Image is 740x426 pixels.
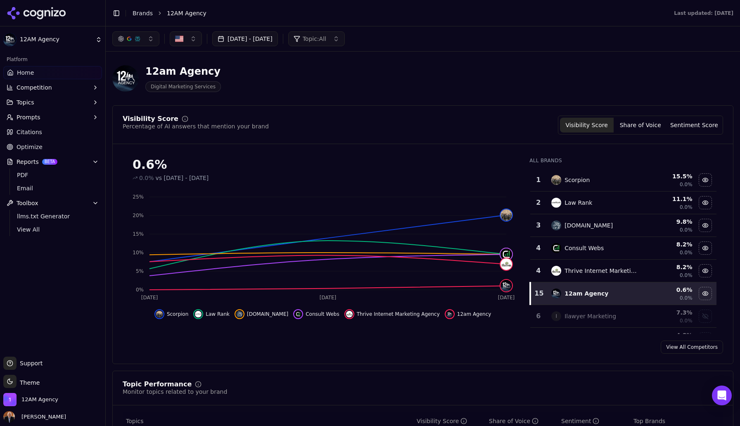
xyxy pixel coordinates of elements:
[564,312,616,320] div: Ilawyer Marketing
[17,171,89,179] span: PDF
[136,268,144,274] tspan: 5%
[17,379,40,386] span: Theme
[3,393,58,406] button: Open organization switcher
[123,388,227,396] div: Monitor topics related to your brand
[195,311,202,317] img: law rank
[534,311,543,321] div: 6
[133,157,513,172] div: 0.6%
[551,220,561,230] img: rankings.io
[699,196,712,209] button: Hide law rank data
[42,159,57,165] span: BETA
[133,10,153,17] a: Brands
[3,140,102,154] a: Optimize
[17,158,39,166] span: Reports
[644,195,692,203] div: 11.1 %
[500,258,512,270] img: thrive internet marketing agency
[457,311,491,317] span: 12am Agency
[534,220,543,230] div: 3
[20,36,92,43] span: 12AM Agency
[534,198,543,208] div: 2
[17,199,38,207] span: Toolbox
[167,9,206,17] span: 12AM Agency
[489,417,538,425] div: Share of Voice
[3,155,102,168] button: ReportsBETA
[14,182,92,194] a: Email
[561,417,599,425] div: Sentiment
[534,266,543,276] div: 4
[680,272,693,279] span: 0.0%
[17,113,40,121] span: Prompts
[133,194,144,200] tspan: 25%
[417,417,467,425] div: Visibility Score
[344,309,440,319] button: Hide thrive internet marketing agency data
[247,311,288,317] span: [DOMAIN_NAME]
[14,169,92,181] a: PDF
[530,282,716,305] tr: 1512am agency12am Agency0.6%0.0%Hide 12am agency data
[17,98,34,106] span: Topics
[320,295,337,301] tspan: [DATE]
[712,386,732,405] div: Open Intercom Messenger
[141,295,158,301] tspan: [DATE]
[123,381,192,388] div: Topic Performance
[500,209,512,221] img: scorpion
[644,218,692,226] div: 9.8 %
[446,311,453,317] img: 12am agency
[551,198,561,208] img: law rank
[357,311,440,317] span: Thrive Internet Marketing Agency
[18,413,66,421] span: [PERSON_NAME]
[500,248,512,260] img: consult webs
[564,199,592,207] div: Law Rank
[680,249,693,256] span: 0.0%
[680,317,693,324] span: 0.0%
[145,81,221,92] span: Digital Marketing Services
[614,118,667,133] button: Share of Voice
[17,143,43,151] span: Optimize
[206,311,230,317] span: Law Rank
[699,241,712,255] button: Hide consult webs data
[154,309,188,319] button: Hide scorpion data
[3,393,17,406] img: 12AM Agency
[126,417,144,425] span: Topics
[534,243,543,253] div: 4
[699,219,712,232] button: Hide rankings.io data
[644,308,692,317] div: 7.3 %
[530,260,716,282] tr: 4thrive internet marketing agencyThrive Internet Marketing Agency8.2%0.0%Hide thrive internet mar...
[14,224,92,235] a: View All
[3,411,66,423] button: Open user button
[3,81,102,94] button: Competition
[346,311,353,317] img: thrive internet marketing agency
[530,192,716,214] tr: 2law rankLaw Rank11.1%0.0%Hide law rank data
[551,266,561,276] img: thrive internet marketing agency
[530,214,716,237] tr: 3rankings.io[DOMAIN_NAME]9.8%0.0%Hide rankings.io data
[17,359,43,367] span: Support
[644,240,692,248] div: 8.2 %
[236,311,243,317] img: rankings.io
[699,264,712,277] button: Hide thrive internet marketing agency data
[17,212,89,220] span: llms.txt Generator
[17,184,89,192] span: Email
[17,128,42,136] span: Citations
[699,173,712,187] button: Hide scorpion data
[303,35,326,43] span: Topic: All
[644,331,692,339] div: 4.8 %
[193,309,230,319] button: Hide law rank data
[564,176,590,184] div: Scorpion
[156,174,209,182] span: vs [DATE] - [DATE]
[530,328,716,350] tr: 4.8%Show smartsites data
[21,396,58,403] span: 12AM Agency
[644,286,692,294] div: 0.6 %
[633,417,665,425] span: Top Brands
[551,175,561,185] img: scorpion
[564,289,608,298] div: 12am Agency
[3,66,102,79] a: Home
[235,309,288,319] button: Hide rankings.io data
[306,311,339,317] span: Consult Webs
[445,309,491,319] button: Hide 12am agency data
[699,287,712,300] button: Hide 12am agency data
[145,65,221,78] div: 12am Agency
[560,118,614,133] button: Visibility Score
[17,225,89,234] span: View All
[133,250,144,256] tspan: 10%
[17,69,34,77] span: Home
[699,332,712,346] button: Show smartsites data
